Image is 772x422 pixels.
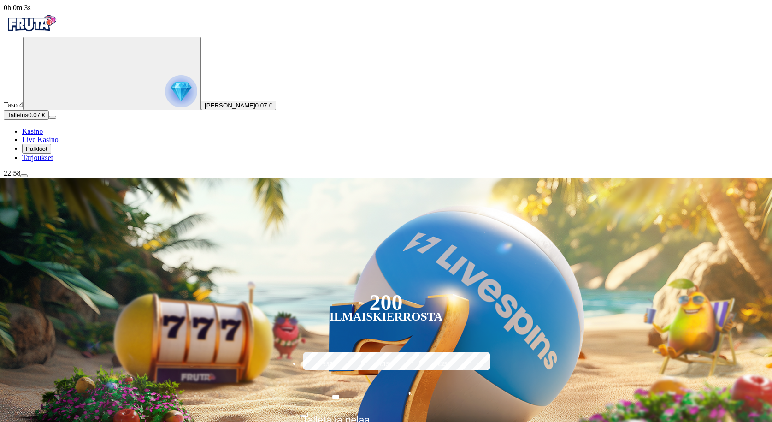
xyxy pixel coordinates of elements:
[28,112,45,119] span: 0.07 €
[409,389,412,398] span: €
[20,174,28,177] button: menu
[417,351,471,378] label: €250
[4,12,768,162] nav: Primary
[4,12,59,35] img: Fruta
[22,144,51,154] button: reward iconPalkkiot
[7,112,28,119] span: Talletus
[4,169,20,177] span: 22:58
[4,29,59,36] a: Fruta
[4,110,49,120] button: Talletusplus icon0.07 €
[22,136,59,143] span: Live Kasino
[23,37,201,110] button: reward progress
[205,102,255,109] span: [PERSON_NAME]
[165,75,197,107] img: reward progress
[255,102,272,109] span: 0.07 €
[369,297,402,308] div: 200
[4,101,23,109] span: Taso 4
[22,136,59,143] a: poker-chip iconLive Kasino
[22,127,43,135] span: Kasino
[301,351,355,378] label: €50
[22,154,53,161] a: gift-inverted iconTarjoukset
[307,411,310,417] span: €
[49,116,56,119] button: menu
[330,311,443,322] div: Ilmaiskierrosta
[22,154,53,161] span: Tarjoukset
[26,145,47,152] span: Palkkiot
[201,101,276,110] button: [PERSON_NAME]0.07 €
[4,4,31,12] span: user session time
[22,127,43,135] a: diamond iconKasino
[359,351,413,378] label: €150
